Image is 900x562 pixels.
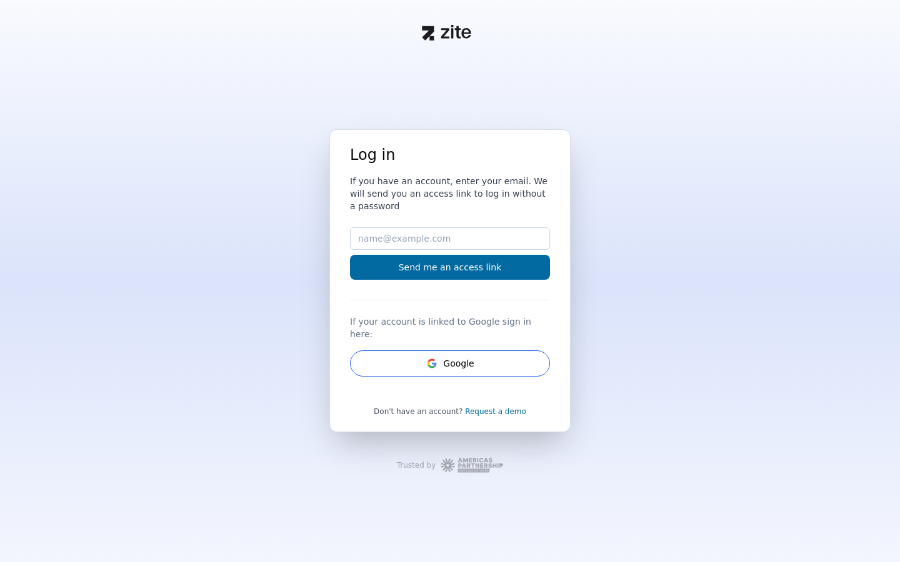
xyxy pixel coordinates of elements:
[350,175,550,212] h3: If you have an account, enter your email. We will send you an access link to log in without a pas...
[350,310,550,340] div: If your account is linked to Google sign in here:
[350,407,550,417] div: Don't have an account?
[441,457,503,474] img: Workspace Logo
[350,227,550,250] input: name@example.com
[350,145,550,165] h1: Log in
[397,460,436,470] div: Trusted by
[465,407,526,416] a: Request a demo
[350,255,550,280] button: Send me an access link
[350,350,550,377] button: GoogleGoogle
[426,357,438,370] svg: Google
